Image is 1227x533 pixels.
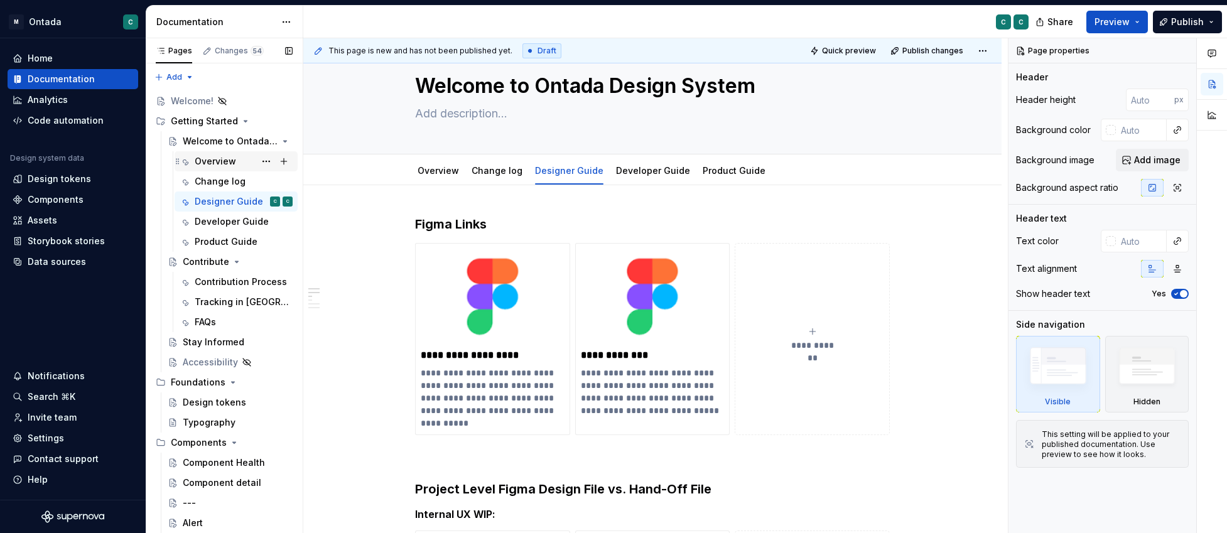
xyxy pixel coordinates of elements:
a: Developer Guide [175,212,298,232]
div: Tracking in [GEOGRAPHIC_DATA] [195,296,290,308]
a: Home [8,48,138,68]
button: Help [8,470,138,490]
a: Change log [175,171,298,191]
span: Quick preview [822,46,876,56]
div: Visible [1016,336,1100,412]
span: Add [166,72,182,82]
a: Product Guide [175,232,298,252]
a: Invite team [8,407,138,428]
button: MOntadaC [3,8,143,35]
a: Alert [163,513,298,533]
a: Overview [418,165,459,176]
img: 626408f6-f4f6-41b9-a29c-e3762cd26252.png [581,249,725,344]
span: Preview [1095,16,1130,28]
div: Designer Guide [195,195,263,208]
button: Quick preview [806,42,882,60]
div: Components [151,433,298,453]
a: Contribution Process [175,272,298,292]
div: Welcome to Ontada Design System [183,135,278,148]
div: Developer Guide [611,157,695,183]
button: Publish changes [887,42,969,60]
div: C [1001,17,1006,27]
a: Assets [8,210,138,230]
div: Invite team [28,411,77,424]
div: Contribute [183,256,229,268]
button: Publish [1153,11,1222,33]
a: Typography [163,412,298,433]
div: C [128,17,133,27]
div: FAQs [195,316,216,328]
a: Change log [472,165,522,176]
div: Code automation [28,114,104,127]
div: Designer Guide [530,157,608,183]
a: Developer Guide [616,165,690,176]
img: 6197bb9f-3728-43f9-8cac-c272ee2c3b33.png [421,249,565,344]
div: Hidden [1105,336,1189,412]
button: Contact support [8,449,138,469]
div: Storybook stories [28,235,105,247]
div: C [286,195,289,208]
a: Design tokens [163,392,298,412]
button: Search ⌘K [8,387,138,407]
svg: Supernova Logo [41,510,104,523]
div: Components [171,436,227,449]
a: Components [8,190,138,210]
a: Documentation [8,69,138,89]
div: Analytics [28,94,68,106]
div: Home [28,52,53,65]
div: Change log [195,175,246,188]
div: Settings [28,432,64,444]
a: Product Guide [703,165,765,176]
div: Header text [1016,212,1067,225]
a: Design tokens [8,169,138,189]
div: Documentation [28,73,95,85]
div: Component detail [183,476,261,489]
a: Contribute [163,252,298,272]
div: Product Guide [698,157,770,183]
div: Hidden [1133,397,1160,407]
a: Accessibility [163,352,298,372]
div: Welcome! [171,95,214,107]
label: Yes [1152,289,1166,299]
a: Code automation [8,110,138,131]
div: Contribution Process [195,276,287,288]
input: Auto [1116,119,1167,141]
div: Contact support [28,453,99,465]
div: Changes [215,46,264,56]
input: Auto [1126,89,1174,111]
button: Share [1029,11,1081,33]
div: Stay Informed [183,336,244,348]
div: Developer Guide [195,215,269,228]
a: Storybook stories [8,231,138,251]
span: Publish changes [902,46,963,56]
div: Design tokens [28,173,91,185]
div: Visible [1045,397,1071,407]
div: Overview [195,155,236,168]
div: Getting Started [171,115,238,127]
a: Stay Informed [163,332,298,352]
div: Pages [156,46,192,56]
span: Add image [1134,154,1181,166]
div: Design tokens [183,396,246,409]
button: Add [151,68,198,86]
div: C [274,195,277,208]
a: Designer GuideCC [175,191,298,212]
div: Alert [183,517,203,529]
div: Components [28,193,84,206]
strong: Project Level Figma Design File vs. Hand-Off File [415,482,711,497]
a: Welcome! [151,91,298,111]
div: Design system data [10,153,84,163]
div: Search ⌘K [28,390,75,403]
div: Data sources [28,256,86,268]
div: Background color [1016,124,1091,136]
a: Data sources [8,252,138,272]
textarea: Welcome to Ontada Design System [413,71,887,101]
div: Notifications [28,370,85,382]
span: 54 [251,46,264,56]
div: Ontada [29,16,62,28]
div: Documentation [156,16,275,28]
div: --- [183,497,196,509]
a: FAQs [175,312,298,332]
div: C [1019,17,1024,27]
